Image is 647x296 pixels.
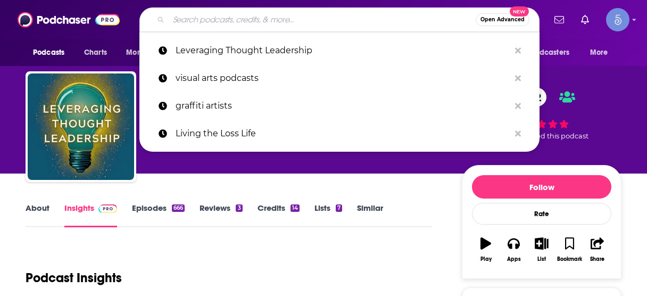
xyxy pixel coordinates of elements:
[507,256,521,262] div: Apps
[139,92,540,120] a: graffiti artists
[555,231,583,269] button: Bookmark
[472,203,611,225] div: Rate
[139,7,540,32] div: Search podcasts, credits, & more...
[236,204,242,212] div: 3
[139,120,540,147] a: Living the Loss Life
[476,13,529,26] button: Open AdvancedNew
[550,11,568,29] a: Show notifications dropdown
[527,132,588,140] span: rated this podcast
[28,73,134,180] img: Leveraging Thought Leadership
[518,45,569,60] span: For Podcasters
[126,45,164,60] span: Monitoring
[64,203,117,227] a: InsightsPodchaser Pro
[606,8,629,31] span: Logged in as Spiral5-G1
[314,203,342,227] a: Lists7
[26,43,78,63] button: open menu
[291,204,300,212] div: 14
[176,92,510,120] p: graffiti artists
[132,203,185,227] a: Episodes666
[176,120,510,147] p: Living the Loss Life
[26,270,122,286] h1: Podcast Insights
[98,204,117,213] img: Podchaser Pro
[77,43,113,63] a: Charts
[357,203,383,227] a: Similar
[176,37,510,64] p: Leveraging Thought Leadership
[462,81,621,147] div: 52 3 peoplerated this podcast
[26,203,49,227] a: About
[480,17,525,22] span: Open Advanced
[528,231,555,269] button: List
[472,231,500,269] button: Play
[500,231,527,269] button: Apps
[537,256,546,262] div: List
[258,203,300,227] a: Credits14
[200,203,242,227] a: Reviews3
[577,11,593,29] a: Show notifications dropdown
[510,6,529,17] span: New
[169,11,476,28] input: Search podcasts, credits, & more...
[176,64,510,92] p: visual arts podcasts
[480,256,492,262] div: Play
[172,204,185,212] div: 666
[583,43,621,63] button: open menu
[472,175,611,199] button: Follow
[606,8,629,31] button: Show profile menu
[18,10,120,30] img: Podchaser - Follow, Share and Rate Podcasts
[590,45,608,60] span: More
[590,256,604,262] div: Share
[511,43,585,63] button: open menu
[119,43,178,63] button: open menu
[139,37,540,64] a: Leveraging Thought Leadership
[584,231,611,269] button: Share
[84,45,107,60] span: Charts
[336,204,342,212] div: 7
[557,256,582,262] div: Bookmark
[606,8,629,31] img: User Profile
[33,45,64,60] span: Podcasts
[139,64,540,92] a: visual arts podcasts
